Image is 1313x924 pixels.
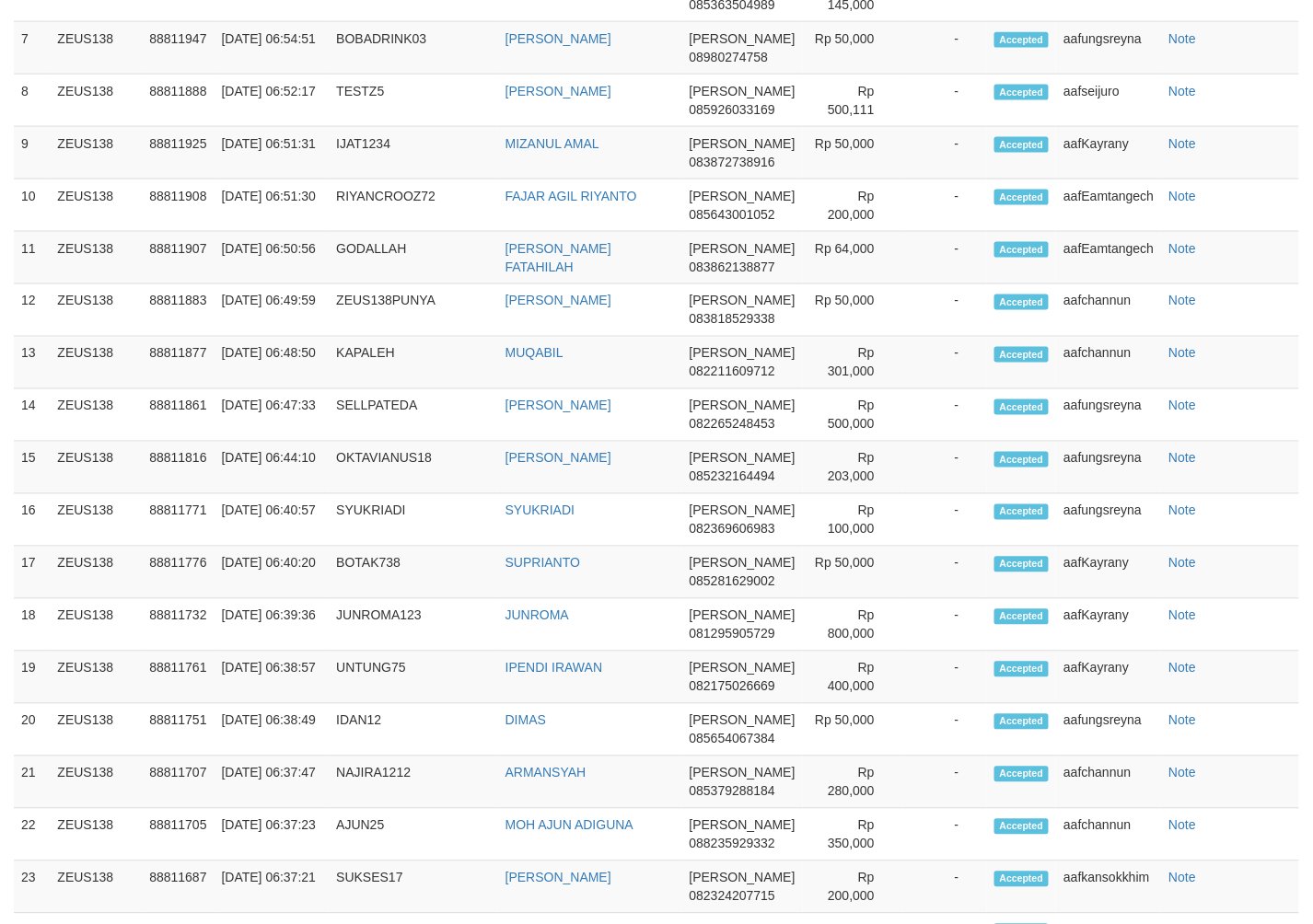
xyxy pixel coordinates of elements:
[1168,871,1196,885] a: Note
[329,442,498,494] td: OKTAVIANUS18
[690,608,796,623] span: [PERSON_NAME]
[690,207,775,222] span: 085643001052
[803,861,902,914] td: Rp 200,000
[1056,389,1161,442] td: aafungsreyna
[690,312,775,327] span: 083818529338
[803,22,902,75] td: Rp 50,000
[902,652,987,704] td: -
[142,179,214,232] td: 88811908
[902,75,987,127] td: -
[690,679,775,694] span: 082175026669
[690,294,796,308] span: [PERSON_NAME]
[1168,451,1196,466] a: Note
[215,599,330,652] td: [DATE] 06:39:36
[690,189,796,203] span: [PERSON_NAME]
[50,179,142,232] td: ZEUS138
[142,284,214,337] td: 88811883
[803,127,902,179] td: Rp 50,000
[803,179,902,232] td: Rp 200,000
[14,442,50,494] td: 15
[803,757,902,809] td: Rp 280,000
[505,294,611,308] a: [PERSON_NAME]
[1056,442,1161,494] td: aafungsreyna
[994,609,1050,625] span: Accepted
[1056,704,1161,757] td: aafungsreyna
[14,337,50,389] td: 13
[803,494,902,547] td: Rp 100,000
[505,661,603,676] a: IPENDI IRAWAN
[690,766,796,780] span: [PERSON_NAME]
[142,75,214,127] td: 88811888
[902,127,987,179] td: -
[1056,809,1161,861] td: aafchannun
[1168,346,1196,361] a: Note
[902,494,987,547] td: -
[142,389,214,442] td: 88811861
[14,389,50,442] td: 14
[690,574,775,589] span: 085281629002
[14,22,50,75] td: 7
[215,652,330,704] td: [DATE] 06:38:57
[994,242,1050,258] span: Accepted
[1056,179,1161,232] td: aafEamtangech
[1056,861,1161,914] td: aafkansokkhim
[14,599,50,652] td: 18
[329,861,498,914] td: SUKSES17
[215,127,330,179] td: [DATE] 06:51:31
[14,547,50,599] td: 17
[505,346,564,361] a: MUQABIL
[902,389,987,442] td: -
[14,284,50,337] td: 12
[14,179,50,232] td: 10
[690,503,796,518] span: [PERSON_NAME]
[690,871,796,885] span: [PERSON_NAME]
[690,417,775,432] span: 082265248453
[803,547,902,599] td: Rp 50,000
[505,84,611,98] a: [PERSON_NAME]
[994,190,1050,205] span: Accepted
[690,50,769,64] span: 08980274758
[902,337,987,389] td: -
[690,241,796,256] span: [PERSON_NAME]
[902,809,987,861] td: -
[505,608,569,623] a: JUNROMA
[1056,337,1161,389] td: aafchannun
[1056,232,1161,284] td: aafEamtangech
[329,652,498,704] td: UNTUNG75
[1056,127,1161,179] td: aafKayrany
[505,818,633,833] a: MOH AJUN ADIGUNA
[1056,652,1161,704] td: aafKayrany
[14,75,50,127] td: 8
[994,85,1050,100] span: Accepted
[215,22,330,75] td: [DATE] 06:54:51
[215,494,330,547] td: [DATE] 06:40:57
[994,662,1050,677] span: Accepted
[329,599,498,652] td: JUNROMA123
[14,232,50,284] td: 11
[505,766,587,780] a: ARMANSYAH
[994,32,1050,48] span: Accepted
[1056,547,1161,599] td: aafKayrany
[1168,818,1196,833] a: Note
[215,337,330,389] td: [DATE] 06:48:50
[215,389,330,442] td: [DATE] 06:47:33
[690,732,775,746] span: 085654067384
[50,547,142,599] td: ZEUS138
[902,704,987,757] td: -
[142,547,214,599] td: 88811776
[329,232,498,284] td: GODALLAH
[14,494,50,547] td: 16
[329,809,498,861] td: AJUN25
[690,469,775,484] span: 085232164494
[142,757,214,809] td: 88811707
[329,494,498,547] td: SYUKRIADI
[1168,398,1196,413] a: Note
[1056,284,1161,337] td: aafchannun
[690,837,775,851] span: 088235929332
[50,757,142,809] td: ZEUS138
[14,652,50,704] td: 19
[505,871,611,885] a: [PERSON_NAME]
[994,714,1050,730] span: Accepted
[803,704,902,757] td: Rp 50,000
[215,547,330,599] td: [DATE] 06:40:20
